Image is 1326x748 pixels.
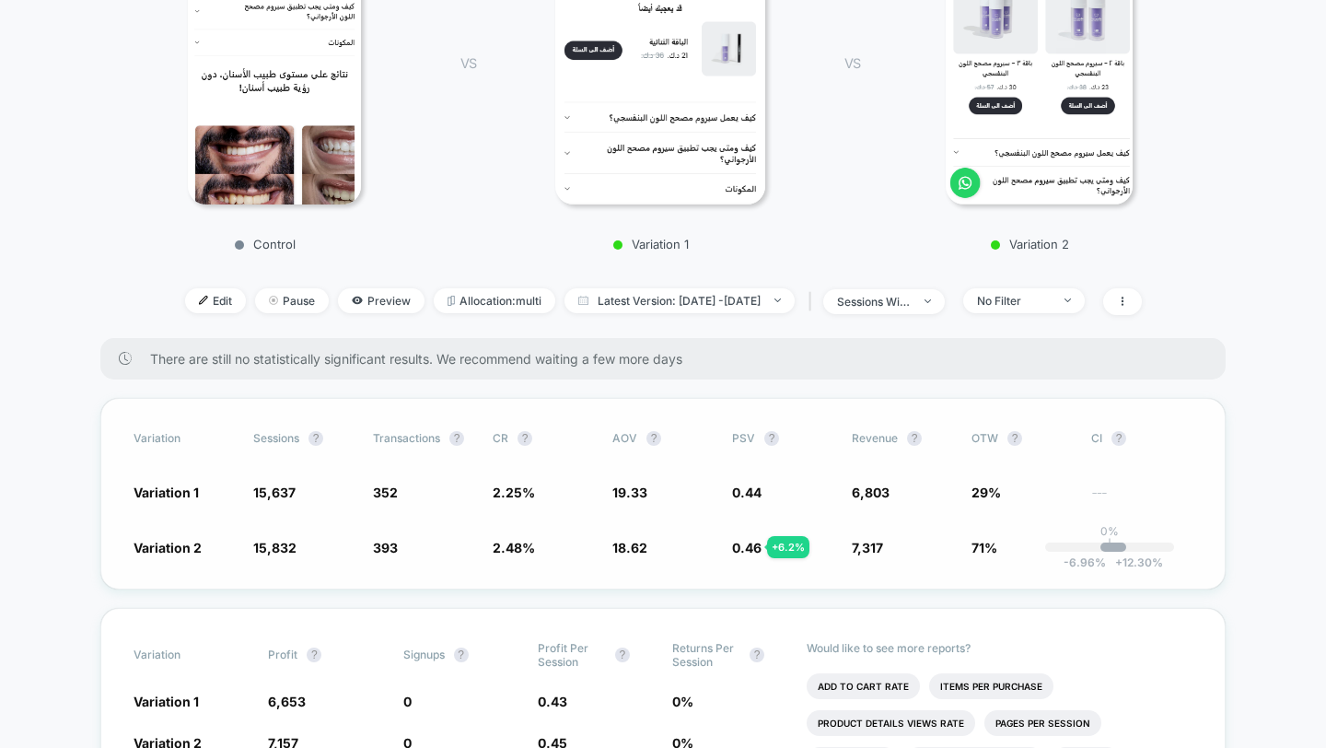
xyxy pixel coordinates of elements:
span: VS [844,55,859,71]
img: end [925,299,931,303]
p: Control [107,237,424,251]
button: ? [907,431,922,446]
button: ? [518,431,532,446]
button: ? [750,648,764,662]
span: 29% [971,485,1001,500]
span: 2.25 % [493,485,535,500]
p: Variation 2 [878,237,1182,251]
span: 0.43 [538,694,567,709]
span: 18.62 [612,540,647,555]
span: 7,317 [852,540,883,555]
button: ? [1007,431,1022,446]
span: 352 [373,485,398,500]
span: -6.96 % [1064,555,1106,569]
span: Signups [403,648,445,661]
span: CI [1091,431,1192,446]
span: 0.46 [732,540,762,555]
span: Variation [134,431,235,446]
span: VS [460,55,475,71]
span: Profit [268,648,297,661]
button: ? [646,431,661,446]
li: Product Details Views Rate [807,710,975,736]
span: 0.44 [732,485,762,500]
span: Profit Per Session [538,641,606,669]
span: Variation 1 [134,694,199,709]
img: rebalance [448,296,455,306]
button: ? [764,431,779,446]
li: Items Per Purchase [929,673,1053,699]
p: Would like to see more reports? [807,641,1192,655]
span: Transactions [373,431,440,445]
li: Pages Per Session [984,710,1101,736]
button: ? [307,648,321,662]
span: Revenue [852,431,898,445]
span: Returns Per Session [672,641,740,669]
span: Latest Version: [DATE] - [DATE] [564,288,795,313]
span: 19.33 [612,485,647,500]
img: end [269,296,278,305]
span: Edit [185,288,246,313]
span: Pause [255,288,329,313]
button: ? [308,431,323,446]
img: calendar [578,296,588,305]
span: | [804,288,823,315]
img: end [774,298,781,302]
span: There are still no statistically significant results. We recommend waiting a few more days [150,351,1189,367]
button: ? [454,648,469,662]
button: ? [615,648,630,662]
span: 0 [403,694,412,709]
span: Variation 2 [134,540,202,555]
div: No Filter [977,294,1051,308]
span: + [1115,555,1122,569]
span: Preview [338,288,425,313]
span: AOV [612,431,637,445]
button: ? [449,431,464,446]
span: 2.48 % [493,540,535,555]
p: Variation 1 [494,237,808,251]
p: 0% [1100,524,1119,538]
p: | [1108,538,1111,552]
div: + 6.2 % [767,536,809,558]
img: end [1064,298,1071,302]
span: 15,832 [253,540,297,555]
span: 12.30 % [1106,555,1163,569]
span: 71% [971,540,997,555]
span: OTW [971,431,1073,446]
span: Allocation: multi [434,288,555,313]
span: 0 % [672,694,693,709]
span: Variation [134,641,235,669]
span: Variation 1 [134,485,199,500]
span: CR [493,431,508,445]
img: edit [199,296,208,305]
button: ? [1111,431,1126,446]
span: 6,653 [268,694,306,709]
div: sessions with impression [837,295,911,309]
span: Sessions [253,431,299,445]
li: Add To Cart Rate [807,673,920,699]
span: 15,637 [253,485,296,500]
span: --- [1091,487,1192,501]
span: 6,803 [852,485,890,500]
span: PSV [732,431,755,445]
span: 393 [373,540,398,555]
